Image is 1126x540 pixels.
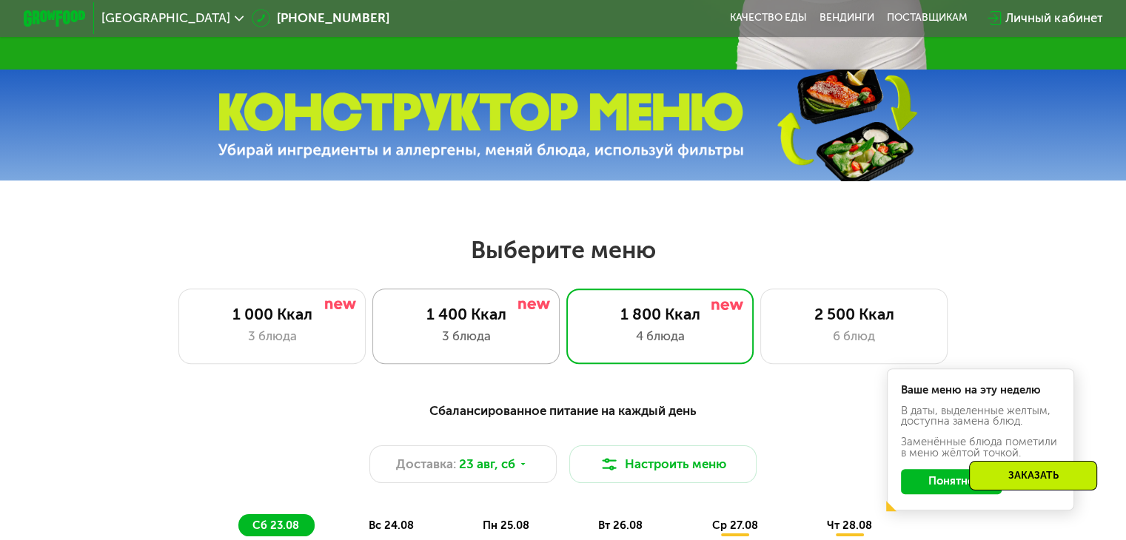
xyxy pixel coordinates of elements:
span: пн 25.08 [483,519,529,532]
div: 6 блюд [777,327,931,345]
span: чт 28.08 [827,519,872,532]
div: Сбалансированное питание на каждый день [100,401,1026,420]
div: Заменённые блюда пометили в меню жёлтой точкой. [901,436,1061,459]
button: Понятно [901,469,1002,494]
div: 2 500 Ккал [777,305,931,323]
span: Доставка: [396,455,456,473]
div: Ваше меню на эту неделю [901,385,1061,396]
div: 1 800 Ккал [583,305,737,323]
div: 3 блюда [389,327,543,345]
div: 4 блюда [583,327,737,345]
span: ср 27.08 [711,519,757,532]
div: 1 400 Ккал [389,305,543,323]
a: [PHONE_NUMBER] [252,9,389,27]
a: Вендинги [820,12,874,24]
div: 1 000 Ккал [195,305,349,323]
div: В даты, выделенные желтым, доступна замена блюд. [901,405,1061,428]
span: [GEOGRAPHIC_DATA] [101,12,230,24]
a: Качество еды [730,12,807,24]
div: 3 блюда [195,327,349,345]
span: вт 26.08 [598,519,643,532]
span: 23 авг, сб [459,455,515,473]
div: Заказать [969,461,1097,490]
div: Личный кабинет [1005,9,1102,27]
div: поставщикам [887,12,968,24]
span: вс 24.08 [368,519,413,532]
button: Настроить меню [569,445,757,483]
h2: Выберите меню [50,235,1076,265]
span: сб 23.08 [252,519,299,532]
